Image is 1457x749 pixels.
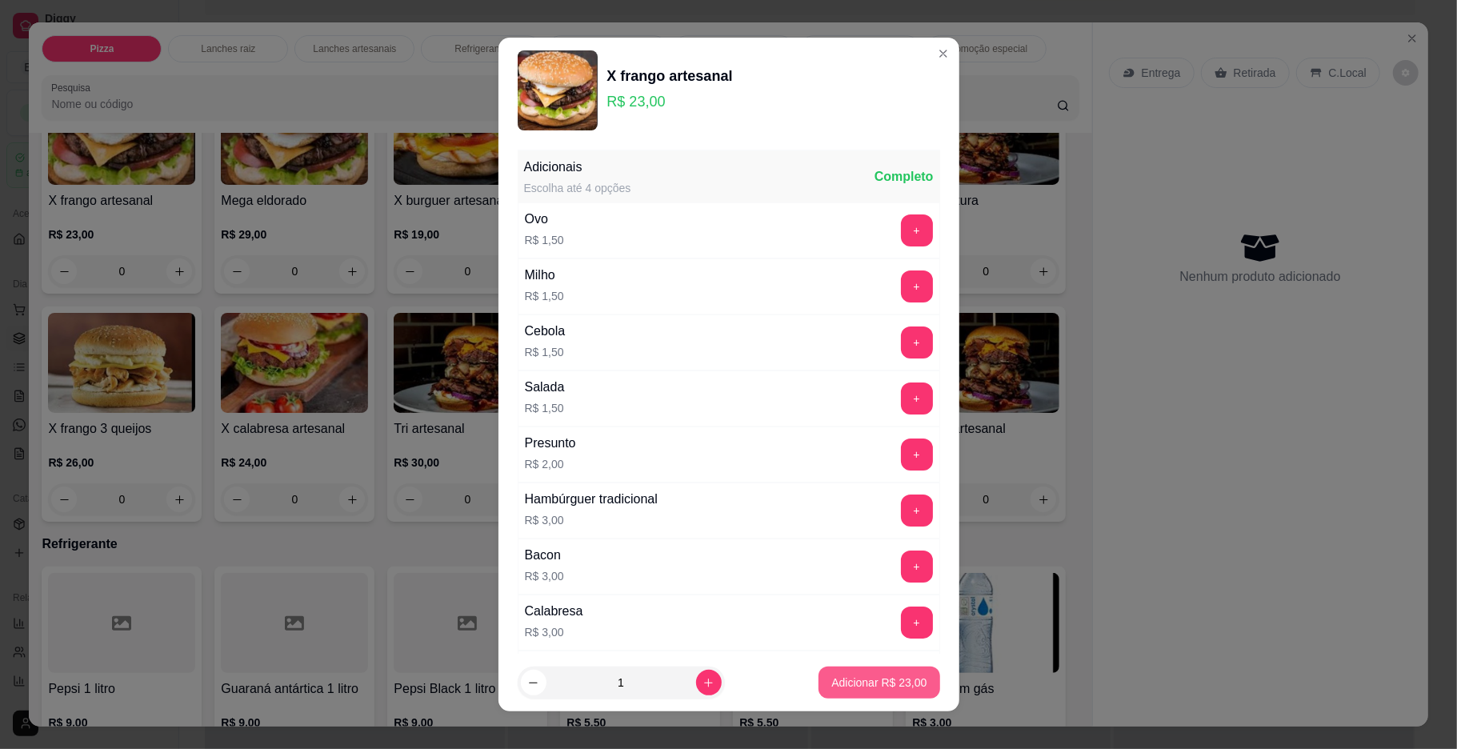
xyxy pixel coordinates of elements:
[901,326,933,358] button: add
[525,322,566,341] div: Cebola
[831,675,927,691] p: Adicionar R$ 23,00
[525,210,564,229] div: Ovo
[525,232,564,248] p: R$ 1,50
[525,546,564,565] div: Bacon
[525,602,583,621] div: Calabresa
[901,270,933,302] button: add
[901,439,933,471] button: add
[525,344,566,360] p: R$ 1,50
[518,50,598,130] img: product-image
[875,167,934,186] div: Completo
[901,551,933,583] button: add
[524,158,631,177] div: Adicionais
[819,667,939,699] button: Adicionar R$ 23,00
[525,288,564,304] p: R$ 1,50
[931,41,956,66] button: Close
[525,378,565,397] div: Salada
[525,434,576,453] div: Presunto
[525,400,565,416] p: R$ 1,50
[525,512,658,528] p: R$ 3,00
[607,90,733,113] p: R$ 23,00
[901,495,933,527] button: add
[525,490,658,509] div: Hambúrguer tradicional
[525,266,564,285] div: Milho
[525,456,576,472] p: R$ 2,00
[901,214,933,246] button: add
[901,383,933,415] button: add
[521,670,546,695] button: decrease-product-quantity
[901,607,933,639] button: add
[696,670,722,695] button: increase-product-quantity
[524,180,631,196] div: Escolha até 4 opções
[607,65,733,87] div: X frango artesanal
[525,568,564,584] p: R$ 3,00
[525,624,583,640] p: R$ 3,00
